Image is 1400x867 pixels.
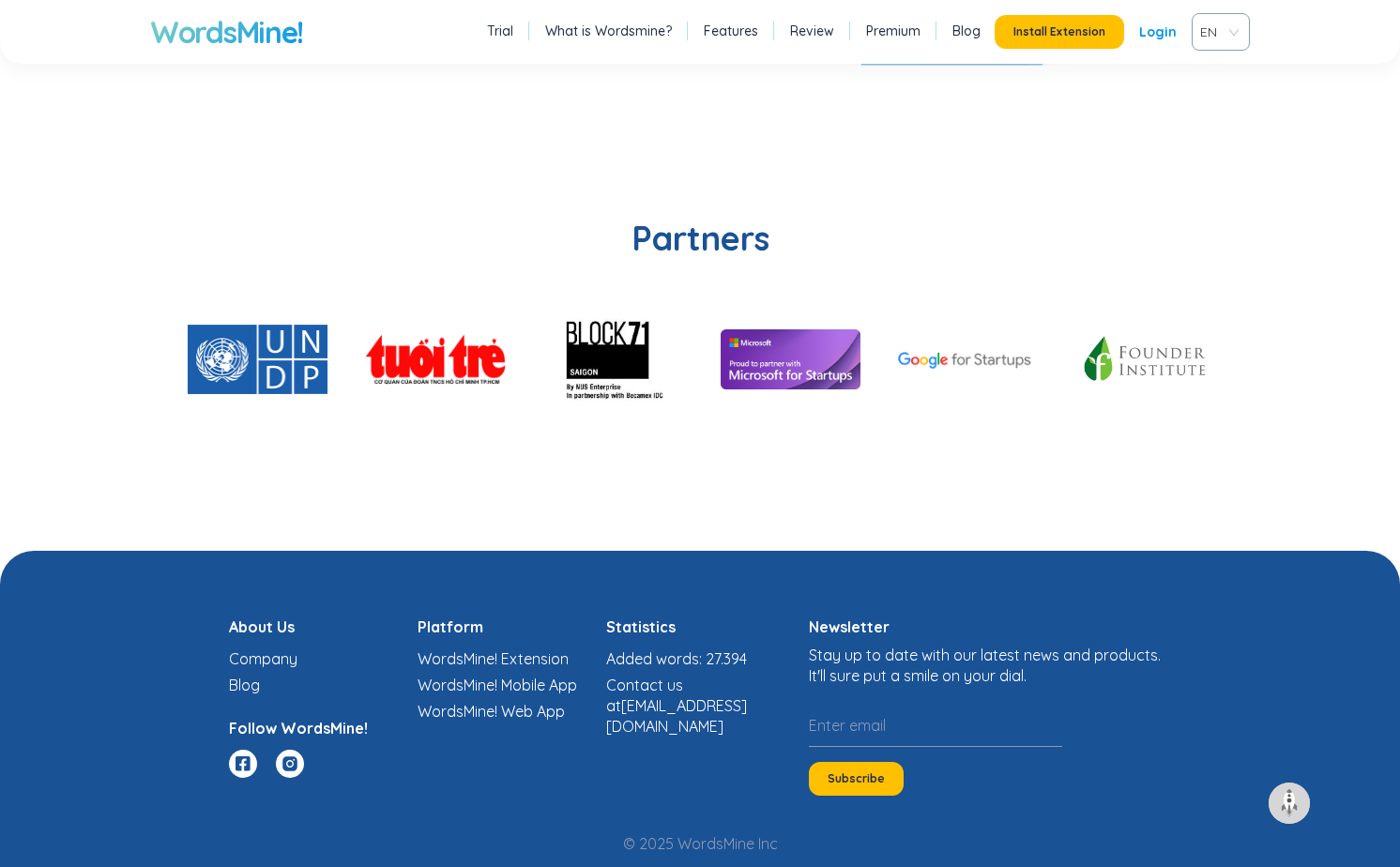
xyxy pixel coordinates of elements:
[809,762,904,796] button: Subscribe
[418,649,569,668] a: WordsMine! Extension
[790,22,834,40] a: Review
[418,676,577,694] a: WordsMine! Mobile App
[1013,24,1105,39] span: Install Extension
[898,352,1038,369] img: Google
[952,22,981,40] a: Blog
[866,22,921,40] a: Premium
[1200,18,1234,46] span: VIE
[1139,15,1177,49] a: Login
[545,22,672,40] a: What is Wordsmine?
[828,771,885,786] span: Subscribe
[995,15,1124,49] button: Install Extension
[1274,788,1304,818] img: to top
[418,616,606,637] h4: Platform
[229,616,418,637] h4: About Us
[809,616,1171,637] h4: Newsletter
[606,616,795,637] h4: Statistics
[704,22,758,40] a: Features
[606,649,747,668] a: Added words: 27.394
[229,676,260,694] a: Blog
[606,676,747,736] a: Contact us at[EMAIL_ADDRESS][DOMAIN_NAME]
[229,649,297,668] a: Company
[487,22,513,40] a: Trial
[229,718,418,738] h4: Follow WordsMine!
[150,833,1250,854] div: © 2025 WordsMine Inc
[543,289,683,429] img: Block71
[150,216,1250,261] h2: Partners
[188,325,327,394] img: UNDP
[365,334,505,385] img: TuoiTre
[418,702,565,721] a: WordsMine! Web App
[150,13,303,51] a: WordsMine!
[809,645,1171,686] div: Stay up to date with our latest news and products. It'll sure put a smile on your dial.
[721,329,860,389] img: Microsoft
[1076,330,1216,388] img: Founder Institute
[809,705,1062,747] input: Enter email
